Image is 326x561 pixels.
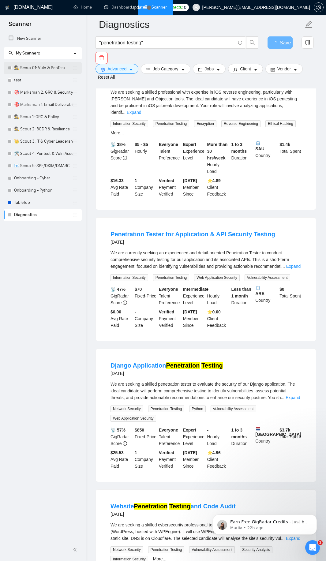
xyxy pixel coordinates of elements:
[268,36,293,49] button: Save
[158,177,182,197] div: Payment Verified
[111,546,143,553] span: Network Security
[73,10,85,22] img: Profile image for Dima
[5,3,9,13] img: logo
[4,209,82,221] li: Diagnostics
[111,231,275,237] a: Penetration Tester for Application & API Security Testing
[184,4,186,11] span: 0
[9,32,77,45] a: New Scanner
[133,141,158,175] div: Hourly
[183,428,197,432] b: Expert
[233,67,238,72] span: user
[279,142,290,147] b: $ 1.4k
[73,200,77,205] span: holder
[158,427,182,447] div: Talent Preference
[206,177,230,197] div: Client Feedback
[169,503,191,510] mark: Testing
[9,165,114,183] div: ✅ How To: Connect your agency to [DOMAIN_NAME]
[183,309,197,314] b: [DATE]
[201,362,223,369] mark: Testing
[255,286,277,296] b: ARE
[280,39,291,47] span: Save
[207,178,221,183] b: ⭐️ 4.89
[14,184,73,196] a: Onboarding - Python
[230,286,254,306] div: Duration
[207,309,221,314] b: ⭐️ 0.00
[254,427,278,447] div: Country
[111,522,294,541] span: We are seeking a skilled cybersecurity professional to conduct a penetration test on our website ...
[84,10,97,22] img: Profile image for Oleksandr
[6,102,116,125] div: Profile image for NazarHi there, Just following up regarding your recent request. Is there anythi...
[4,32,82,45] li: New Scanner
[123,156,127,160] span: info-circle
[279,428,290,432] b: $ 3.7k
[159,178,174,183] b: Verified
[159,309,174,314] b: Verified
[133,449,158,469] div: Company Size
[246,40,258,45] span: search
[16,50,40,56] span: My Scanners
[159,142,178,147] b: Everyone
[183,178,197,183] b: [DATE]
[14,86,73,99] a: 🎯 Marksman 2: GRC & Security Audits
[111,142,126,147] b: 📡 38%
[133,177,158,197] div: Company Size
[123,441,127,446] span: info-circle
[111,415,156,422] span: Web Application Security
[111,90,297,115] span: We are seeking a skilled professional with expertise in iOS reverse engineering, particularly wit...
[111,511,236,518] div: [DATE]
[256,427,260,431] img: 🇳🇱
[104,5,132,10] a: dashboardDashboard
[102,206,112,211] span: Help
[73,188,77,193] span: holder
[231,142,247,154] b: 1 to 3 months
[135,287,142,292] b: $ 70
[207,450,221,455] b: ⭐️ 4.96
[204,502,326,544] iframe: Intercom notifications message
[111,503,236,510] a: WebsitePenetration Testingand Code Audit
[4,111,82,123] li: 🕵️ Scout 1: GRC & Policy
[133,286,158,306] div: Fixed-Price
[4,20,36,32] span: Scanner
[238,41,242,45] span: info-circle
[36,206,57,211] span: Messages
[159,287,178,292] b: Everyone
[12,75,110,85] p: How can we help?
[133,309,158,329] div: Company Size
[9,183,114,201] div: 🔠 GigRadar Search Syntax: Query Operators for Optimized Job Searches
[265,120,296,127] span: Ethical Hacking
[111,370,223,377] div: [DATE]
[14,135,73,148] a: 👑 Scout 3: IT & Cyber Leadership
[281,395,284,400] span: ...
[182,427,206,447] div: Experience Level
[158,449,182,469] div: Payment Verified
[73,90,77,95] span: holder
[13,133,103,140] div: Ask a question
[111,450,124,455] b: $25.53
[293,67,298,72] span: caret-down
[254,141,278,175] div: Country
[182,449,206,469] div: Member Since
[31,191,61,215] button: Messages
[14,62,73,74] a: 🕵️ Scout 01: Vuln & PenTest
[111,428,126,432] b: 📡 57%
[69,206,84,211] span: Tickets
[111,120,148,127] span: Information Security
[4,172,82,184] li: Onboarding - Cyber
[206,427,230,447] div: Hourly Load
[14,74,73,86] a: test
[256,286,260,290] img: 🌐
[206,286,230,306] div: Hourly Load
[13,154,50,160] span: Search for help
[135,142,148,147] b: $5 - $5
[158,141,182,175] div: Talent Preference
[4,196,82,209] li: TableTop
[111,89,301,116] div: We are seeking a skilled professional with expertise in iOS reverse engineering, particularly wit...
[183,287,208,292] b: Intermediate
[111,381,301,401] div: We are seeking a skilled penetration tester to evaluate the security of our Django application. T...
[73,212,77,217] span: holder
[216,67,220,72] span: caret-down
[111,238,275,246] div: [DATE]
[4,74,82,86] li: test
[14,172,73,184] a: Onboarding - Cyber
